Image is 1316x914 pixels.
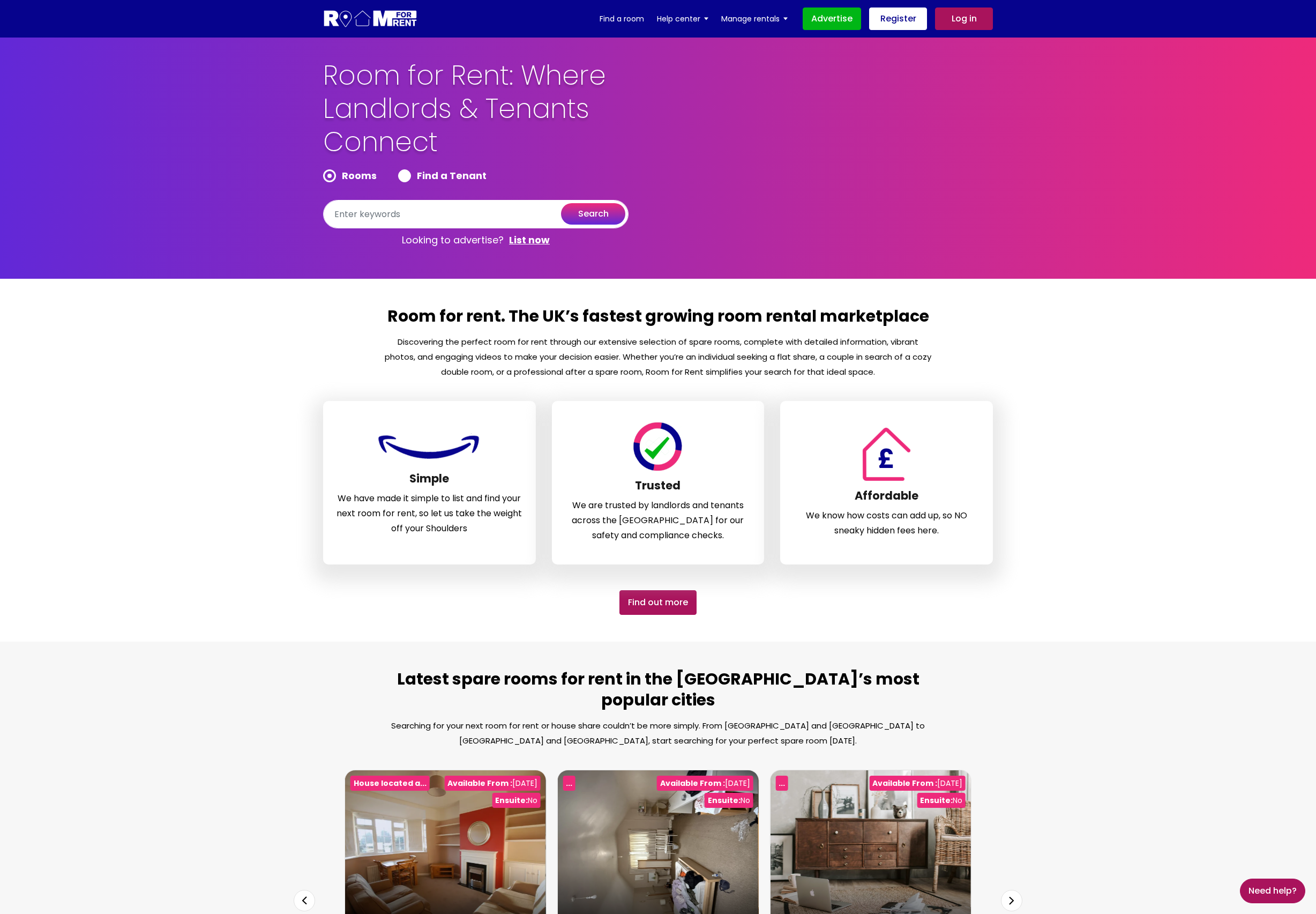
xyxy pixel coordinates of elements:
p: Looking to advertise? [323,228,629,252]
label: Find a Tenant [398,169,487,182]
b: Ensuite: [920,795,953,806]
div: [DATE] [870,776,966,791]
p: Searching for your next room for rent or house share couldn’t be more simply. From [GEOGRAPHIC_DA... [384,718,932,748]
a: Log in [935,8,993,30]
p: We know how costs can add up, so NO sneaky hidden fees here. [794,508,979,538]
div: No [492,793,540,808]
a: Advertise [803,8,861,30]
label: Rooms [323,169,377,182]
a: Manage rentals [721,11,788,27]
a: Register [869,8,927,30]
b: Available From : [447,778,512,789]
b: ... [566,778,572,789]
img: Room For Rent [857,427,916,481]
img: Room For Rent [631,422,684,471]
h3: Simple [337,472,522,491]
div: No [705,793,753,808]
p: We have made it simple to list and find your next room for rent, so let us take the weight off yo... [337,491,522,536]
div: No [917,793,966,808]
b: ... [779,778,785,789]
b: Ensuite: [708,795,741,806]
div: Previous slide [294,890,315,911]
button: search [561,203,625,225]
h2: Room for rent. The UK’s fastest growing room rental marketplace [384,306,932,335]
h1: Room for Rent: Where Landlords & Tenants Connect [323,59,682,169]
b: Ensuite: [495,795,528,806]
img: Room For Rent [376,430,483,464]
h3: Trusted [565,479,751,498]
input: Enter keywords [323,200,629,228]
a: Find a room [600,11,644,27]
a: List now [509,234,550,247]
h2: Latest spare rooms for rent in the [GEOGRAPHIC_DATA]’s most popular cities [384,668,932,718]
h3: Affordable [794,489,979,508]
p: We are trusted by landlords and tenants across the [GEOGRAPHIC_DATA] for our safety and complianc... [565,498,751,543]
b: Available From : [660,778,725,789]
p: Discovering the perfect room for rent through our extensive selection of spare rooms, complete wi... [384,335,932,380]
div: Next slide [1001,890,1022,911]
b: House located a... [354,778,427,789]
b: Available From : [872,778,937,789]
a: Find out More [619,590,697,615]
img: Logo for Room for Rent, featuring a welcoming design with a house icon and modern typography [323,9,418,29]
div: [DATE] [444,776,540,791]
div: [DATE] [657,776,753,791]
a: Help center [657,11,708,27]
a: Need Help? [1240,879,1305,903]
